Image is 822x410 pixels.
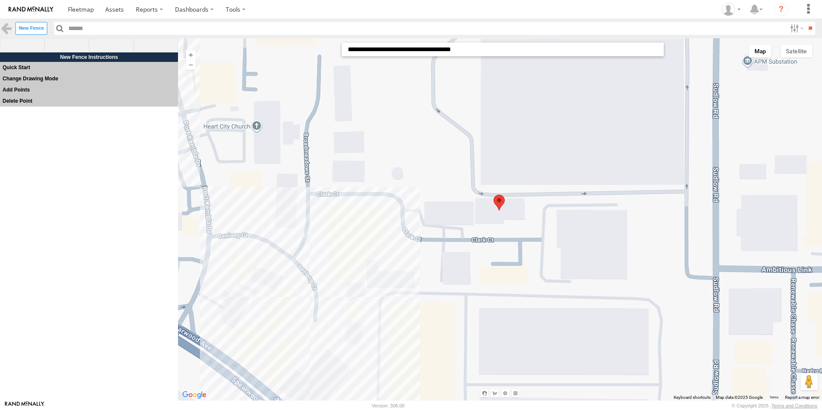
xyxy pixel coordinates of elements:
[770,396,779,399] a: Terms (opens in new tab)
[716,395,763,400] span: Map data ©2025 Google
[774,3,788,16] i: ?
[801,373,818,390] button: Drag Pegman onto the map to open Street View
[134,38,178,53] span: Draw a fence using a Rectangle
[9,6,53,12] img: rand-logo.svg
[501,389,509,397] button: Draw a circle
[674,395,711,401] button: Keyboard shortcuts
[180,389,209,401] a: Open this area in Google Maps (opens a new window)
[481,389,488,397] button: Stop drawing
[787,22,805,34] label: Search Filter Options
[5,401,44,410] a: Visit our Website
[772,403,817,408] a: Terms and Conditions
[719,3,744,16] div: Michelle Fisher
[732,403,817,408] div: © Copyright 2025 -
[186,50,196,60] button: Zoom in
[89,38,134,53] span: Draw a fence using a radius from the start location
[180,389,209,401] img: Google
[512,389,519,397] button: Draw a rectangle
[785,395,819,400] a: Report a map error
[45,38,89,53] span: Free draw a fence using lines
[15,22,47,34] label: Create New Fence
[186,60,196,70] button: Zoom out
[749,45,772,58] button: Show street map
[491,389,499,397] button: Draw a shape
[372,403,405,408] div: Version: 306.00
[780,45,812,58] button: Show satellite imagery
